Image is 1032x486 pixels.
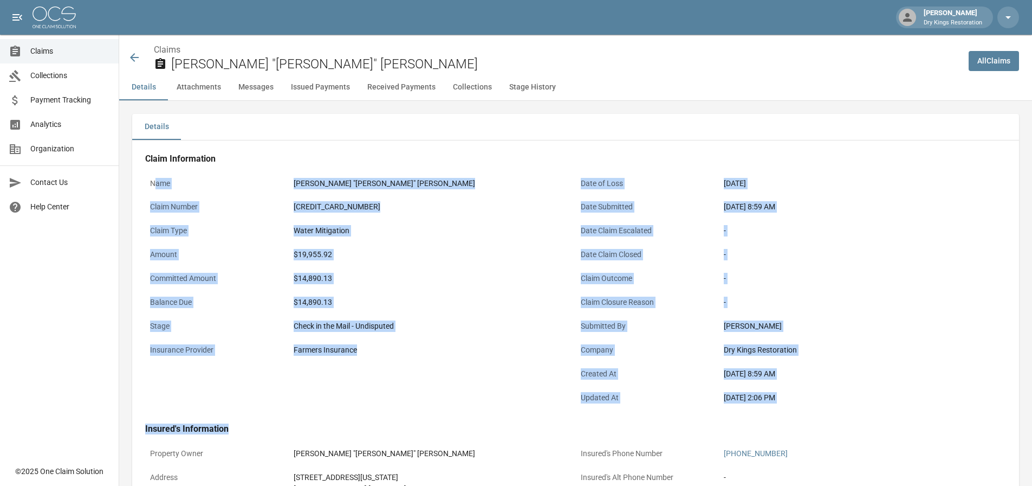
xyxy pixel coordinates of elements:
[576,443,719,464] p: Insured's Phone Number
[924,18,982,28] p: Dry Kings Restoration
[7,7,28,28] button: open drawer
[724,297,1001,308] div: -
[30,70,110,81] span: Collections
[294,472,571,483] div: [STREET_ADDRESS][US_STATE]
[154,43,960,56] nav: breadcrumb
[294,273,571,284] div: $14,890.13
[724,201,1001,213] div: [DATE] 8:59 AM
[145,154,1006,164] h4: Claim Information
[145,196,289,218] p: Claim Number
[969,51,1019,71] a: AllClaims
[30,177,110,188] span: Contact Us
[576,292,719,313] p: Claim Closure Reason
[132,114,181,140] button: Details
[145,268,289,289] p: Committed Amount
[294,448,571,459] div: [PERSON_NAME] "[PERSON_NAME]" [PERSON_NAME]
[576,244,719,265] p: Date Claim Closed
[294,249,571,260] div: $19,955.92
[576,268,719,289] p: Claim Outcome
[724,178,1001,189] div: [DATE]
[724,321,1001,332] div: [PERSON_NAME]
[145,173,289,194] p: Name
[444,74,501,100] button: Collections
[119,74,168,100] button: Details
[294,297,571,308] div: $14,890.13
[154,44,180,55] a: Claims
[171,56,960,72] h2: [PERSON_NAME] "[PERSON_NAME]" [PERSON_NAME]
[282,74,359,100] button: Issued Payments
[294,321,571,332] div: Check in the Mail - Undisputed
[724,472,1001,483] div: -
[919,8,986,27] div: [PERSON_NAME]
[145,424,1006,434] h4: Insured's Information
[576,340,719,361] p: Company
[576,316,719,337] p: Submitted By
[724,392,1001,404] div: [DATE] 2:06 PM
[30,201,110,213] span: Help Center
[145,244,289,265] p: Amount
[15,466,103,477] div: © 2025 One Claim Solution
[724,225,1001,236] div: -
[724,449,788,458] a: [PHONE_NUMBER]
[30,119,110,130] span: Analytics
[119,74,1032,100] div: anchor tabs
[294,225,571,236] div: Water Mitigation
[230,74,282,100] button: Messages
[359,74,444,100] button: Received Payments
[576,173,719,194] p: Date of Loss
[132,114,1019,140] div: details tabs
[724,273,1001,284] div: -
[294,178,571,189] div: [PERSON_NAME] "[PERSON_NAME]" [PERSON_NAME]
[168,74,230,100] button: Attachments
[30,46,110,57] span: Claims
[724,344,1001,356] div: Dry Kings Restoration
[30,143,110,155] span: Organization
[294,201,571,213] div: [CREDIT_CARD_NUMBER]
[724,249,1001,260] div: -
[145,340,289,361] p: Insurance Provider
[576,220,719,241] p: Date Claim Escalated
[501,74,564,100] button: Stage History
[30,94,110,106] span: Payment Tracking
[145,316,289,337] p: Stage
[576,387,719,408] p: Updated At
[145,292,289,313] p: Balance Due
[576,196,719,218] p: Date Submitted
[294,344,571,356] div: Farmers Insurance
[576,363,719,385] p: Created At
[33,7,76,28] img: ocs-logo-white-transparent.png
[724,368,1001,380] div: [DATE] 8:59 AM
[145,220,289,241] p: Claim Type
[145,443,289,464] p: Property Owner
